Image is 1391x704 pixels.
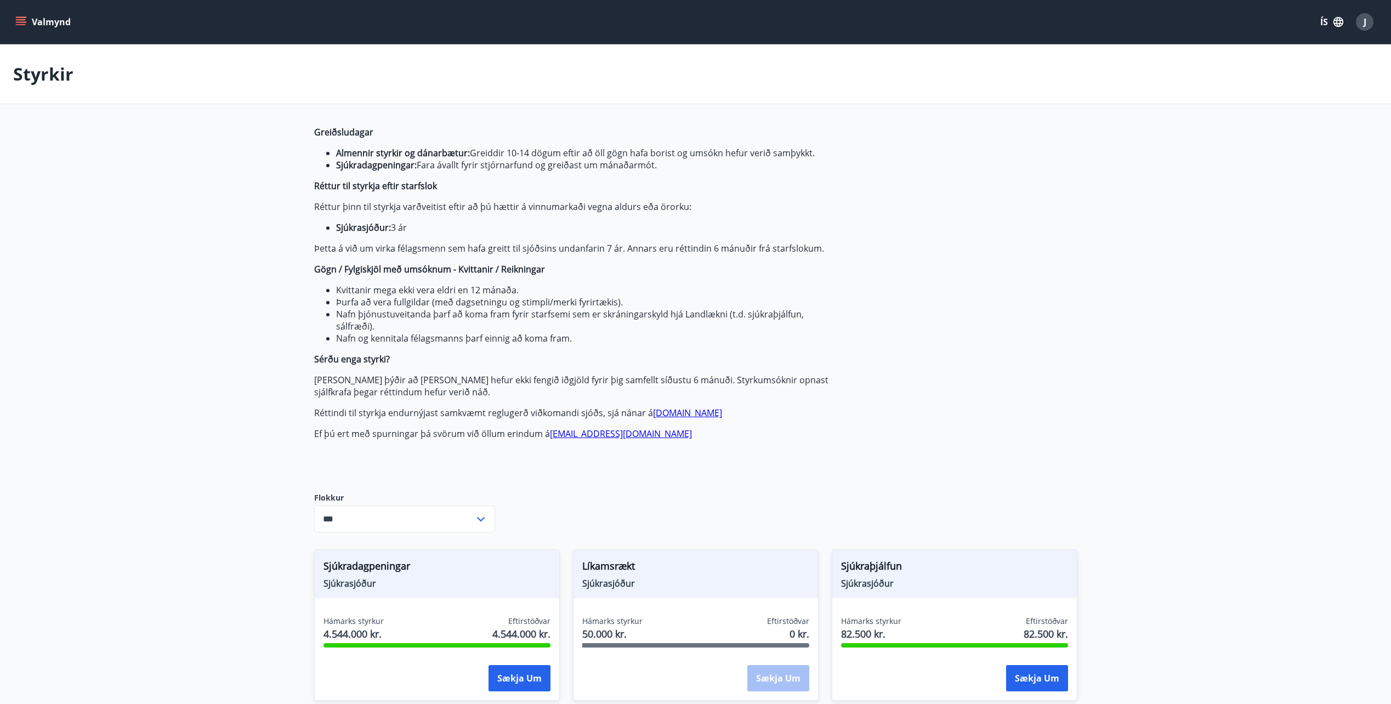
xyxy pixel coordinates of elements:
span: Hámarks styrkur [582,616,643,627]
span: Eftirstöðvar [767,616,809,627]
li: Kvittanir mega ekki vera eldri en 12 mánaða. [336,284,832,296]
strong: Sjúkrasjóður: [336,222,391,234]
button: menu [13,12,75,32]
li: 3 ár [336,222,832,234]
span: Hámarks styrkur [841,616,901,627]
strong: Gögn / Fylgiskjöl með umsóknum - Kvittanir / Reikningar [314,263,545,275]
li: Fara ávallt fyrir stjórnarfund og greiðast um mánaðarmót. [336,159,832,171]
span: 4.544.000 kr. [492,627,550,641]
li: Nafn þjónustuveitanda þarf að koma fram fyrir starfsemi sem er skráningarskyld hjá Landlækni (t.d... [336,308,832,332]
strong: Sjúkradagpeningar: [336,159,417,171]
strong: Sérðu enga styrki? [314,353,390,365]
span: 82.500 kr. [1024,627,1068,641]
button: J [1352,9,1378,35]
span: 0 kr. [790,627,809,641]
li: Greiddir 10-14 dögum eftir að öll gögn hafa borist og umsókn hefur verið samþykkt. [336,147,832,159]
span: Sjúkrasjóður [582,577,809,589]
span: Eftirstöðvar [1026,616,1068,627]
li: Þurfa að vera fullgildar (með dagsetningu og stimpli/merki fyrirtækis). [336,296,832,308]
span: 50.000 kr. [582,627,643,641]
span: 4.544.000 kr. [323,627,384,641]
strong: Réttur til styrkja eftir starfslok [314,180,437,192]
strong: Almennir styrkir og dánarbætur: [336,147,470,159]
span: Eftirstöðvar [508,616,550,627]
span: Hámarks styrkur [323,616,384,627]
span: Sjúkrasjóður [323,577,550,589]
strong: Greiðsludagar [314,126,373,138]
button: Sækja um [1006,665,1068,691]
p: [PERSON_NAME] þýðir að [PERSON_NAME] hefur ekki fengið iðgjöld fyrir þig samfellt síðustu 6 mánuð... [314,374,832,398]
p: Réttur þinn til styrkja varðveitist eftir að þú hættir á vinnumarkaði vegna aldurs eða örorku: [314,201,832,213]
span: J [1364,16,1366,28]
li: Nafn og kennitala félagsmanns þarf einnig að koma fram. [336,332,832,344]
span: Sjúkrasjóður [841,577,1068,589]
p: Ef þú ert með spurningar þá svörum við öllum erindum á [314,428,832,440]
span: Líkamsrækt [582,559,809,577]
button: ÍS [1314,12,1349,32]
button: Sækja um [489,665,550,691]
a: [DOMAIN_NAME] [653,407,722,419]
p: Þetta á við um virka félagsmenn sem hafa greitt til sjóðsins undanfarin 7 ár. Annars eru réttindi... [314,242,832,254]
a: [EMAIL_ADDRESS][DOMAIN_NAME] [550,428,692,440]
label: Flokkur [314,492,495,503]
span: Sjúkradagpeningar [323,559,550,577]
p: Styrkir [13,62,73,86]
span: Sjúkraþjálfun [841,559,1068,577]
span: 82.500 kr. [841,627,901,641]
p: Réttindi til styrkja endurnýjast samkvæmt reglugerð viðkomandi sjóðs, sjá nánar á [314,407,832,419]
